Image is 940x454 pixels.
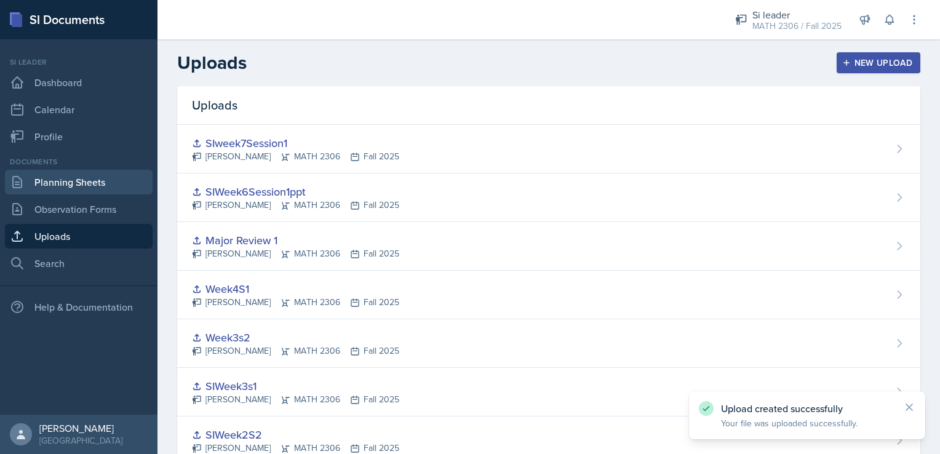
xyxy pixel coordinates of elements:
div: Week3s2 [192,329,399,346]
a: Uploads [5,224,153,249]
a: Planning Sheets [5,170,153,194]
div: [PERSON_NAME] MATH 2306 Fall 2025 [192,247,399,260]
div: SIWeek2S2 [192,426,399,443]
div: Help & Documentation [5,295,153,319]
div: [GEOGRAPHIC_DATA] [39,434,122,447]
a: Profile [5,124,153,149]
a: SIWeek6Session1ppt [PERSON_NAME]MATH 2306Fall 2025 [177,173,920,222]
div: [PERSON_NAME] MATH 2306 Fall 2025 [192,199,399,212]
div: Uploads [177,86,920,125]
a: SIweek7Session1 [PERSON_NAME]MATH 2306Fall 2025 [177,125,920,173]
p: Your file was uploaded successfully. [721,417,893,429]
a: Calendar [5,97,153,122]
div: SIWeek6Session1ppt [192,183,399,200]
a: Dashboard [5,70,153,95]
h2: Uploads [177,52,247,74]
p: Upload created successfully [721,402,893,415]
div: SIWeek3s1 [192,378,399,394]
a: Week4S1 [PERSON_NAME]MATH 2306Fall 2025 [177,271,920,319]
div: [PERSON_NAME] MATH 2306 Fall 2025 [192,296,399,309]
a: SIWeek3s1 [PERSON_NAME]MATH 2306Fall 2025 [177,368,920,416]
div: Week4S1 [192,281,399,297]
div: SIweek7Session1 [192,135,399,151]
a: Search [5,251,153,276]
a: Week3s2 [PERSON_NAME]MATH 2306Fall 2025 [177,319,920,368]
a: Observation Forms [5,197,153,221]
div: Major Review 1 [192,232,399,249]
div: Documents [5,156,153,167]
div: [PERSON_NAME] MATH 2306 Fall 2025 [192,344,399,357]
div: New Upload [845,58,913,68]
a: Major Review 1 [PERSON_NAME]MATH 2306Fall 2025 [177,222,920,271]
button: New Upload [837,52,921,73]
div: MATH 2306 / Fall 2025 [752,20,842,33]
div: [PERSON_NAME] MATH 2306 Fall 2025 [192,393,399,406]
div: Si leader [5,57,153,68]
div: Si leader [752,7,842,22]
div: [PERSON_NAME] MATH 2306 Fall 2025 [192,150,399,163]
div: [PERSON_NAME] [39,422,122,434]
